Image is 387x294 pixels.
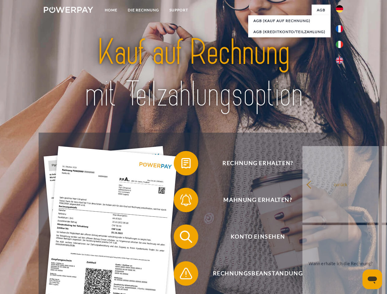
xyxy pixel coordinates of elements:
span: Mahnung erhalten? [183,188,333,212]
img: en [336,57,343,64]
a: AGB (Kauf auf Rechnung) [248,15,331,26]
a: Home [100,5,123,16]
img: de [336,5,343,13]
button: Konto einsehen [174,224,333,249]
iframe: Schaltfläche zum Öffnen des Messaging-Fensters [362,269,382,289]
a: DIE RECHNUNG [123,5,164,16]
button: Rechnung erhalten? [174,151,333,175]
img: logo-powerpay-white.svg [44,7,93,13]
span: Konto einsehen [183,224,333,249]
img: qb_warning.svg [178,266,194,281]
button: Rechnungsbeanstandung [174,261,333,286]
img: fr [336,25,343,32]
img: qb_search.svg [178,229,194,244]
img: it [336,41,343,48]
span: Rechnungsbeanstandung [183,261,333,286]
img: qb_bell.svg [178,192,194,208]
a: SUPPORT [164,5,193,16]
img: title-powerpay_de.svg [59,29,328,117]
a: AGB (Kreditkonto/Teilzahlung) [248,26,331,37]
div: zurück [306,180,375,188]
button: Mahnung erhalten? [174,188,333,212]
a: agb [312,5,331,16]
div: Wann erhalte ich die Rechnung? [306,259,375,267]
span: Rechnung erhalten? [183,151,333,175]
img: qb_bill.svg [178,156,194,171]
